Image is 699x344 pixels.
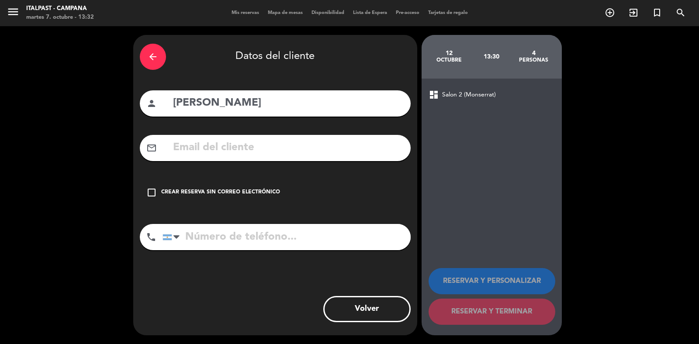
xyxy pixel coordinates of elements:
[146,232,156,242] i: phone
[428,57,471,64] div: octubre
[140,41,411,72] div: Datos del cliente
[148,52,158,62] i: arrow_back
[7,5,20,21] button: menu
[227,10,263,15] span: Mis reservas
[26,4,94,13] div: Italpast - Campana
[172,94,404,112] input: Nombre del cliente
[429,89,439,100] span: dashboard
[442,90,496,100] span: Salon 2 (Monserrat)
[307,10,349,15] span: Disponibilidad
[323,296,411,322] button: Volver
[26,13,94,22] div: martes 7. octubre - 13:32
[172,139,404,157] input: Email del cliente
[652,7,662,18] i: turned_in_not
[163,224,411,250] input: Número de teléfono...
[163,224,183,250] div: Argentina: +54
[424,10,472,15] span: Tarjetas de regalo
[7,5,20,18] i: menu
[428,50,471,57] div: 12
[605,7,615,18] i: add_circle_outline
[429,299,555,325] button: RESERVAR Y TERMINAR
[470,41,512,72] div: 13:30
[263,10,307,15] span: Mapa de mesas
[146,143,157,153] i: mail_outline
[161,188,280,197] div: Crear reserva sin correo electrónico
[391,10,424,15] span: Pre-acceso
[675,7,686,18] i: search
[146,98,157,109] i: person
[628,7,639,18] i: exit_to_app
[349,10,391,15] span: Lista de Espera
[146,187,157,198] i: check_box_outline_blank
[512,50,555,57] div: 4
[429,268,555,294] button: RESERVAR Y PERSONALIZAR
[512,57,555,64] div: personas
